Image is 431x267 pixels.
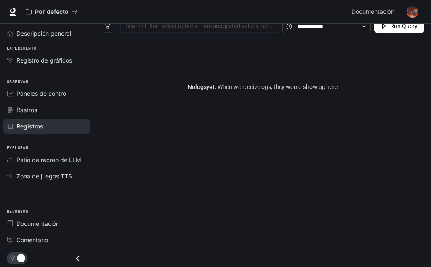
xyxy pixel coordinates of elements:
[16,173,72,180] font: Zona de juegos TTS
[16,57,72,64] font: Registro de gráficos
[7,79,28,84] font: Observar
[3,86,90,101] a: Paneles de control
[348,3,401,20] a: Documentación
[35,8,69,15] font: Por defecto
[374,19,424,33] button: Run Query
[101,19,114,33] button: filter
[22,3,82,20] button: Todos los espacios de trabajo
[16,30,71,37] font: Descripción general
[3,53,90,68] a: Registro de gráficos
[390,21,418,31] span: Run Query
[3,233,90,247] a: Comentario
[404,3,421,20] button: Avatar de usuario
[188,82,338,92] article: No logs yet.
[7,45,36,51] font: Experimento
[3,119,90,133] a: Registros
[16,236,48,243] font: Comentario
[7,145,28,150] font: Explorar
[16,106,37,113] font: Rastros
[3,169,90,183] a: Zona de juegos TTS
[16,220,59,227] font: Documentación
[105,23,111,29] span: filter
[351,8,394,15] font: Documentación
[3,216,90,231] a: Documentación
[3,152,90,167] a: Patio de recreo de LLM
[216,84,338,90] span: When we receive logs , they would show up here
[68,250,87,267] button: Cerrar cajón
[3,102,90,117] a: Rastros
[7,209,28,214] font: Recursos
[16,156,81,163] font: Patio de recreo de LLM
[3,26,90,41] a: Descripción general
[16,123,43,130] font: Registros
[17,253,25,262] span: Alternar modo oscuro
[407,6,418,18] img: Avatar de usuario
[16,90,67,97] font: Paneles de control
